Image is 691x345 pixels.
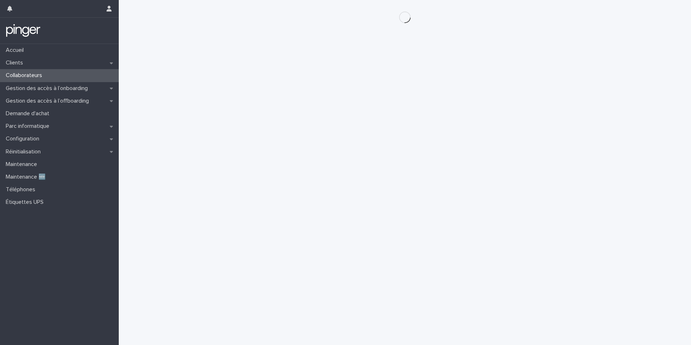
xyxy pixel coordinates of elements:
[3,59,29,66] p: Clients
[3,98,95,104] p: Gestion des accès à l’offboarding
[3,123,55,130] p: Parc informatique
[6,23,41,38] img: mTgBEunGTSyRkCgitkcU
[3,110,55,117] p: Demande d'achat
[3,135,45,142] p: Configuration
[3,199,49,206] p: Étiquettes UPS
[3,47,30,54] p: Accueil
[3,161,43,168] p: Maintenance
[3,85,94,92] p: Gestion des accès à l’onboarding
[3,148,46,155] p: Réinitialisation
[3,72,48,79] p: Collaborateurs
[3,186,41,193] p: Téléphones
[3,174,51,180] p: Maintenance 🆕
